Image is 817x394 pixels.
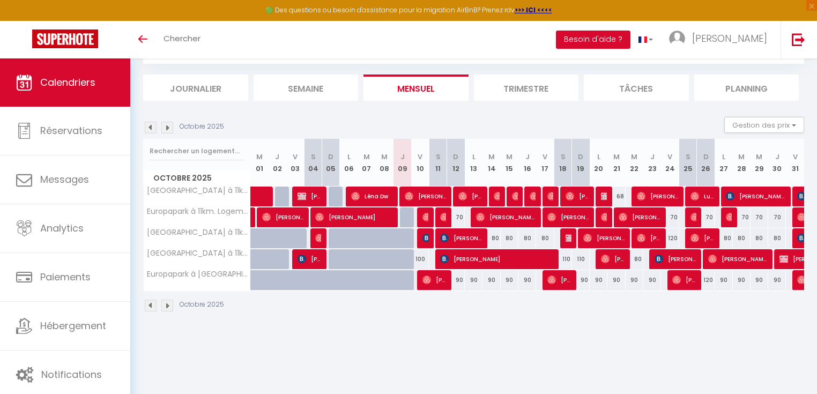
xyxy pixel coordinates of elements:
[363,152,370,162] abbr: M
[607,187,625,206] div: 68
[515,5,552,14] a: >>> ICI <<<<
[501,139,518,187] th: 15
[447,207,465,227] div: 70
[775,152,779,162] abbr: J
[584,75,689,101] li: Tâches
[474,75,579,101] li: Trimestre
[626,270,643,290] div: 90
[768,270,786,290] div: 90
[440,207,446,227] span: [PERSON_NAME]
[793,152,798,162] abbr: V
[447,139,465,187] th: 12
[32,29,98,48] img: Super Booking
[458,186,482,206] span: [PERSON_NAME]
[381,152,388,162] abbr: M
[690,228,714,248] span: [PERSON_NAME]
[626,139,643,187] th: 22
[400,152,405,162] abbr: J
[315,228,321,248] span: [PERSON_NAME]
[40,270,91,284] span: Paiements
[786,139,804,187] th: 31
[286,139,304,187] th: 03
[322,139,340,187] th: 05
[494,186,500,206] span: [PERSON_NAME]
[328,152,333,162] abbr: D
[669,31,685,47] img: ...
[556,31,630,49] button: Besoin d'aide ?
[751,228,768,248] div: 80
[724,117,804,133] button: Gestion des prix
[145,270,252,278] span: Europapark à [GEOGRAPHIC_DATA] avec [PERSON_NAME]
[694,75,799,101] li: Planning
[697,139,715,187] th: 26
[661,139,679,187] th: 24
[650,152,655,162] abbr: J
[472,152,476,162] abbr: L
[482,139,500,187] th: 14
[590,270,607,290] div: 90
[304,139,322,187] th: 04
[506,152,513,162] abbr: M
[180,300,224,310] p: Octobre 2025
[315,207,392,227] span: [PERSON_NAME]
[293,152,298,162] abbr: V
[40,173,89,186] span: Messages
[626,249,643,269] div: 80
[40,319,106,332] span: Hébergement
[643,270,661,290] div: 90
[607,270,625,290] div: 90
[145,187,252,195] span: [GEOGRAPHIC_DATA] à 11km Logement neuf au Rez de chausée
[703,152,709,162] abbr: D
[429,139,447,187] th: 11
[311,152,316,162] abbr: S
[422,270,446,290] span: [PERSON_NAME]
[751,270,768,290] div: 90
[751,207,768,227] div: 70
[262,207,303,227] span: [PERSON_NAME]
[518,270,536,290] div: 90
[518,228,536,248] div: 80
[672,270,696,290] span: [PERSON_NAME]
[578,152,583,162] abbr: D
[554,249,572,269] div: 110
[411,249,429,269] div: 100
[690,186,714,206] span: Lu Ds
[733,270,751,290] div: 90
[661,207,679,227] div: 70
[164,33,200,44] span: Chercher
[768,207,786,227] div: 70
[686,152,690,162] abbr: S
[733,207,751,227] div: 70
[501,228,518,248] div: 80
[655,249,696,269] span: [PERSON_NAME]
[40,221,84,235] span: Analytics
[715,139,732,187] th: 27
[512,186,518,206] span: [PERSON_NAME]
[155,21,209,58] a: Chercher
[476,207,535,227] span: [PERSON_NAME]
[561,152,566,162] abbr: S
[572,139,590,187] th: 19
[376,139,393,187] th: 08
[726,207,732,227] span: [PERSON_NAME]
[411,139,429,187] th: 10
[601,207,607,227] span: [PERSON_NAME]
[619,207,660,227] span: [PERSON_NAME]
[679,139,697,187] th: 25
[792,33,805,46] img: logout
[607,139,625,187] th: 21
[601,186,607,206] span: [PERSON_NAME]
[751,139,768,187] th: 29
[543,152,547,162] abbr: V
[393,139,411,187] th: 09
[590,139,607,187] th: 20
[347,152,351,162] abbr: L
[756,152,762,162] abbr: M
[40,76,95,89] span: Calendriers
[453,152,458,162] abbr: D
[708,249,767,269] span: [PERSON_NAME]
[298,249,321,269] span: [PERSON_NAME]
[488,152,495,162] abbr: M
[690,207,696,227] span: [PERSON_NAME]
